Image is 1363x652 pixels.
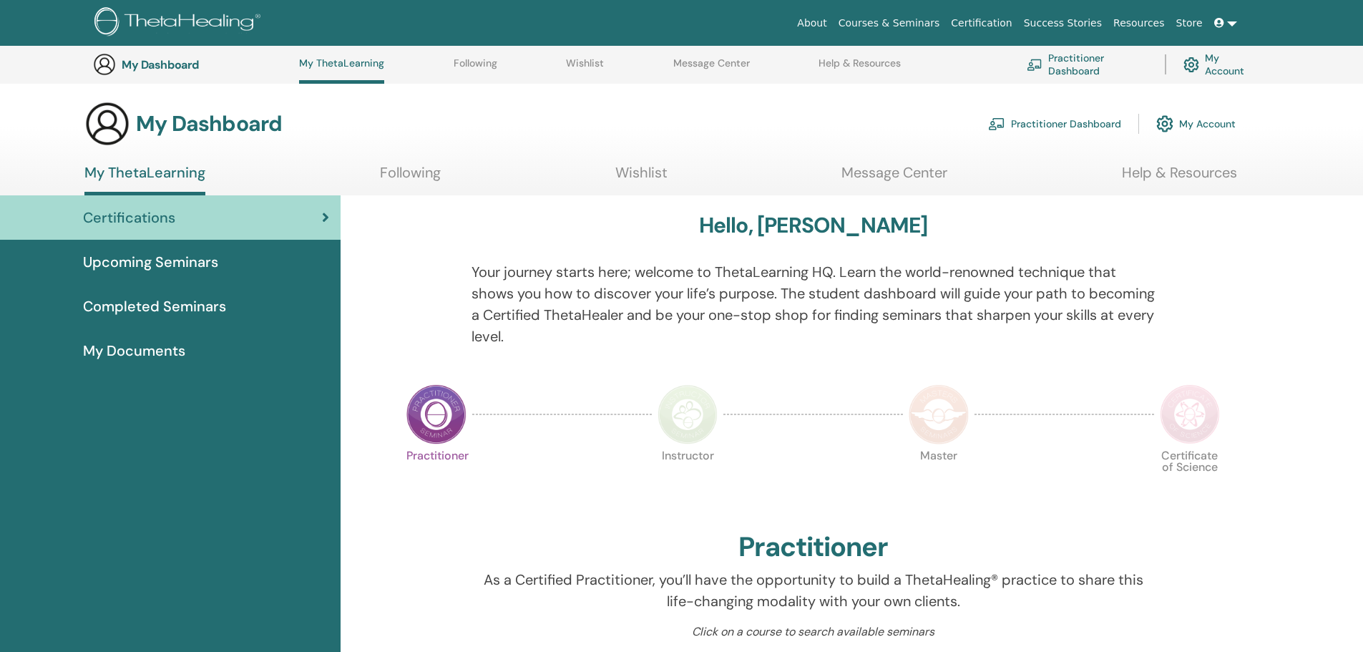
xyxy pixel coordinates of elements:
[658,450,718,510] p: Instructor
[406,384,466,444] img: Practitioner
[988,117,1005,130] img: chalkboard-teacher.svg
[1108,10,1171,37] a: Resources
[1183,54,1199,76] img: cog.svg
[83,340,185,361] span: My Documents
[1122,164,1237,192] a: Help & Resources
[738,531,888,564] h2: Practitioner
[84,101,130,147] img: generic-user-icon.jpg
[1018,10,1108,37] a: Success Stories
[566,57,604,80] a: Wishlist
[94,7,265,39] img: logo.png
[83,251,218,273] span: Upcoming Seminars
[988,108,1121,140] a: Practitioner Dashboard
[819,57,901,80] a: Help & Resources
[909,450,969,510] p: Master
[299,57,384,84] a: My ThetaLearning
[380,164,441,192] a: Following
[833,10,946,37] a: Courses & Seminars
[472,569,1155,612] p: As a Certified Practitioner, you’ll have the opportunity to build a ThetaHealing® practice to sha...
[454,57,497,80] a: Following
[1160,384,1220,444] img: Certificate of Science
[1183,49,1256,80] a: My Account
[406,450,466,510] p: Practitioner
[658,384,718,444] img: Instructor
[1156,108,1236,140] a: My Account
[83,207,175,228] span: Certifications
[615,164,668,192] a: Wishlist
[1160,450,1220,510] p: Certificate of Science
[1027,59,1042,70] img: chalkboard-teacher.svg
[93,53,116,76] img: generic-user-icon.jpg
[84,164,205,195] a: My ThetaLearning
[791,10,832,37] a: About
[472,261,1155,347] p: Your journey starts here; welcome to ThetaLearning HQ. Learn the world-renowned technique that sh...
[1156,112,1173,136] img: cog.svg
[136,111,282,137] h3: My Dashboard
[699,213,928,238] h3: Hello, [PERSON_NAME]
[122,58,265,72] h3: My Dashboard
[83,296,226,317] span: Completed Seminars
[1171,10,1208,37] a: Store
[1027,49,1148,80] a: Practitioner Dashboard
[841,164,947,192] a: Message Center
[909,384,969,444] img: Master
[945,10,1017,37] a: Certification
[673,57,750,80] a: Message Center
[472,623,1155,641] p: Click on a course to search available seminars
